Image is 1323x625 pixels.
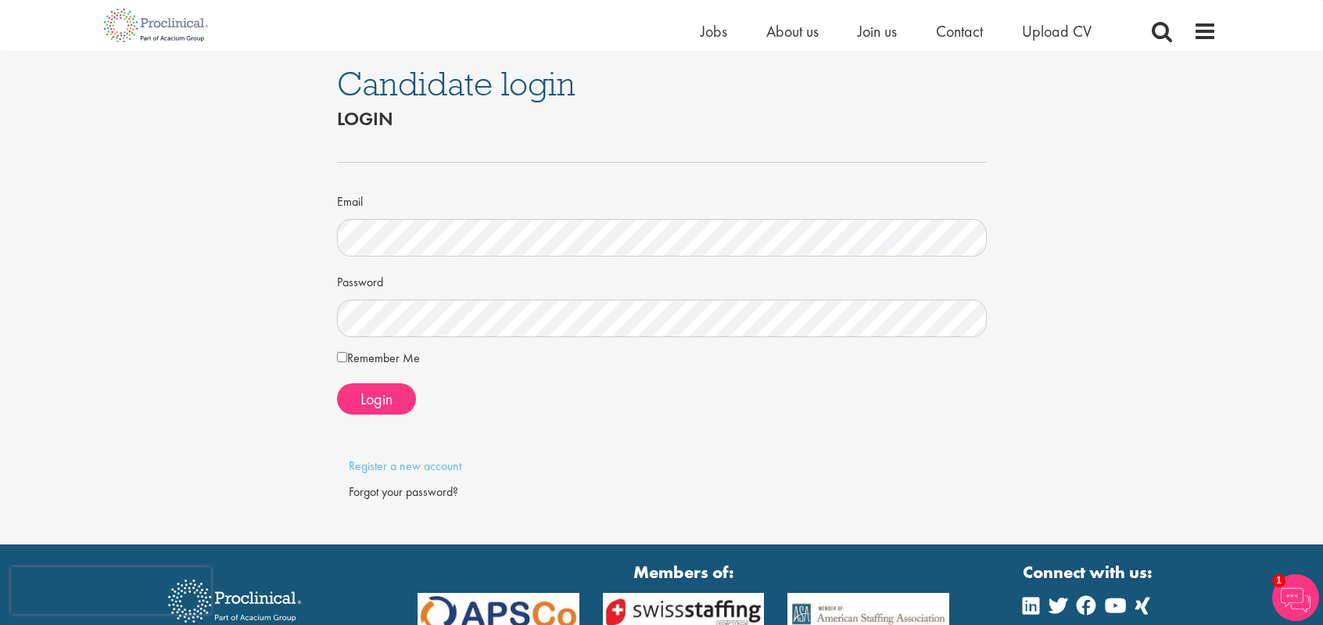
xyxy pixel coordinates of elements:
[1272,574,1285,587] span: 1
[766,21,819,41] a: About us
[1022,21,1092,41] a: Upload CV
[337,383,416,415] button: Login
[337,109,987,129] h2: Login
[337,268,383,292] label: Password
[337,63,575,105] span: Candidate login
[337,349,420,368] label: Remember Me
[337,188,363,211] label: Email
[349,458,461,474] a: Register a new account
[1272,574,1319,621] img: Chatbot
[936,21,983,41] a: Contact
[337,352,347,362] input: Remember Me
[11,567,211,614] iframe: reCAPTCHA
[418,560,949,584] strong: Members of:
[858,21,897,41] a: Join us
[701,21,727,41] a: Jobs
[1023,560,1156,584] strong: Connect with us:
[349,483,975,501] div: Forgot your password?
[360,389,393,409] span: Login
